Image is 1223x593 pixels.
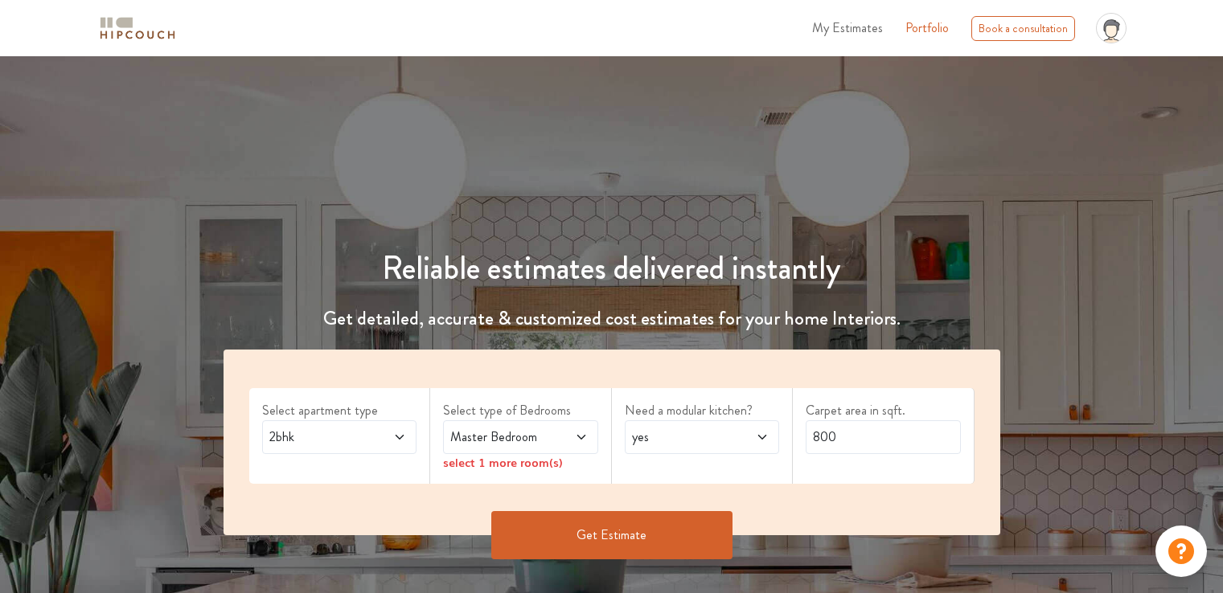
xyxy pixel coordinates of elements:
[625,401,780,420] label: Need a modular kitchen?
[214,307,1010,330] h4: Get detailed, accurate & customized cost estimates for your home Interiors.
[97,10,178,47] span: logo-horizontal.svg
[447,427,552,447] span: Master Bedroom
[905,18,949,38] a: Portfolio
[443,401,598,420] label: Select type of Bedrooms
[806,420,961,454] input: Enter area sqft
[806,401,961,420] label: Carpet area in sqft.
[491,511,733,559] button: Get Estimate
[266,427,371,447] span: 2bhk
[262,401,417,420] label: Select apartment type
[812,18,883,37] span: My Estimates
[629,427,734,447] span: yes
[971,16,1075,41] div: Book a consultation
[443,454,598,471] div: select 1 more room(s)
[97,14,178,43] img: logo-horizontal.svg
[214,249,1010,288] h1: Reliable estimates delivered instantly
